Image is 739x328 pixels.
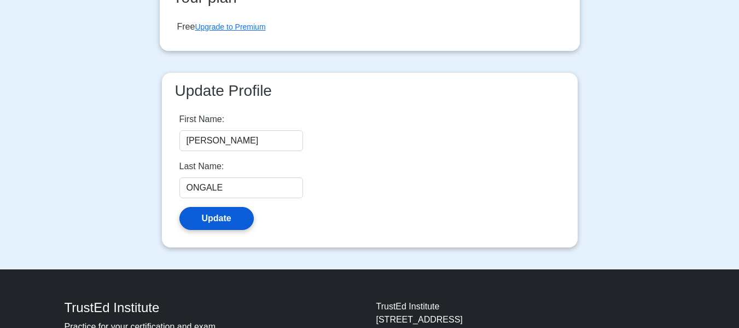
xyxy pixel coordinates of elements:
[179,113,225,126] label: First Name:
[195,22,265,31] a: Upgrade to Premium
[179,207,254,230] button: Update
[171,82,569,100] h3: Update Profile
[177,20,266,33] div: Free
[179,160,224,173] label: Last Name:
[65,300,363,316] h4: TrustEd Institute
